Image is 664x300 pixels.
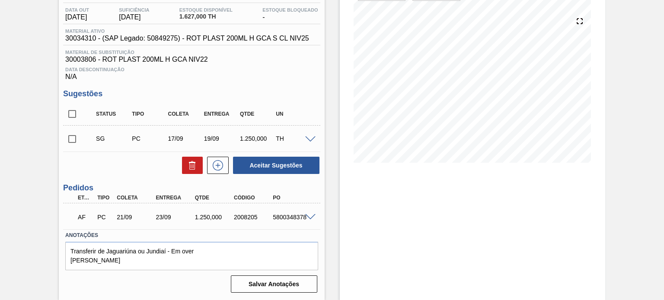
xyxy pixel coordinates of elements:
[95,195,115,201] div: Tipo
[271,214,313,221] div: 5800348378
[238,135,277,142] div: 1.250,000
[179,7,233,13] span: Estoque Disponível
[65,67,318,72] span: Data Descontinuação
[233,157,319,174] button: Aceitar Sugestões
[65,13,89,21] span: [DATE]
[76,208,95,227] div: Aguardando Faturamento
[262,7,318,13] span: Estoque Bloqueado
[178,157,203,174] div: Excluir Sugestões
[274,111,313,117] div: UN
[231,275,317,293] button: Salvar Anotações
[65,229,318,242] label: Anotações
[63,63,320,81] div: N/A
[63,89,320,98] h3: Sugestões
[202,111,241,117] div: Entrega
[130,111,169,117] div: Tipo
[166,111,205,117] div: Coleta
[203,157,229,174] div: Nova sugestão
[94,135,133,142] div: Sugestão Criada
[238,111,277,117] div: Qtde
[166,135,205,142] div: 17/09/2025
[202,135,241,142] div: 19/09/2025
[154,214,197,221] div: 23/09/2025
[95,214,115,221] div: Pedido de Compra
[232,214,275,221] div: 2008205
[119,7,149,13] span: Suficiência
[76,195,95,201] div: Etapa
[94,111,133,117] div: Status
[260,7,320,21] div: -
[130,135,169,142] div: Pedido de Compra
[154,195,197,201] div: Entrega
[115,214,157,221] div: 21/09/2025
[229,156,320,175] div: Aceitar Sugestões
[78,214,93,221] p: AF
[115,195,157,201] div: Coleta
[65,28,309,34] span: Material ativo
[179,13,233,20] span: 1.627,000 TH
[193,214,236,221] div: 1.250,000
[232,195,275,201] div: Código
[65,35,309,42] span: 30034310 - (SAP Legado: 50849275) - ROT PLAST 200ML H GCA S CL NIV25
[271,195,313,201] div: PO
[65,7,89,13] span: Data out
[65,242,318,270] textarea: Transferir de Jaguariúna ou Jundiaí - Em over [PERSON_NAME]
[63,183,320,193] h3: Pedidos
[274,135,313,142] div: TH
[193,195,236,201] div: Qtde
[119,13,149,21] span: [DATE]
[65,50,318,55] span: Material de Substituição
[65,56,318,63] span: 30003806 - ROT PLAST 200ML H GCA NIV22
